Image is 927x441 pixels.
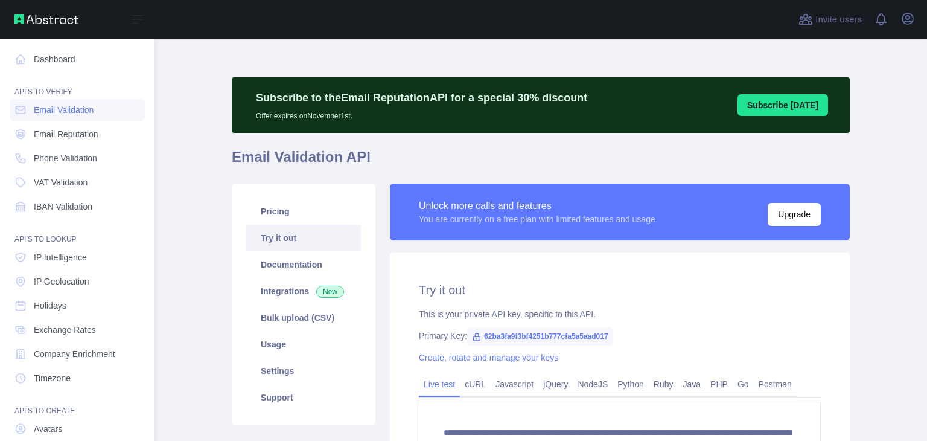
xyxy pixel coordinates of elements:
[34,201,92,213] span: IBAN Validation
[10,48,145,70] a: Dashboard
[419,308,821,320] div: This is your private API key, specific to this API.
[796,10,864,29] button: Invite users
[246,384,361,411] a: Support
[256,89,587,106] p: Subscribe to the Email Reputation API for a special 30 % discount
[34,348,115,360] span: Company Enrichment
[10,72,145,97] div: API'S TO VERIFY
[34,300,66,312] span: Holidays
[419,353,558,362] a: Create, rotate and manage your keys
[419,199,655,213] div: Unlock more calls and features
[246,225,361,251] a: Try it out
[768,203,821,226] button: Upgrade
[467,327,613,346] span: 62ba3fa9f3bf4251b777cfa5a5aad017
[733,375,754,394] a: Go
[34,152,97,164] span: Phone Validation
[10,391,145,416] div: API'S TO CREATE
[34,176,88,188] span: VAT Validation
[613,375,649,394] a: Python
[10,99,145,121] a: Email Validation
[10,220,145,244] div: API'S TO LOOKUP
[10,172,145,193] a: VAT Validation
[246,304,361,331] a: Bulk upload (CSV)
[10,246,145,268] a: IP Intelligence
[754,375,797,394] a: Postman
[419,282,821,298] h2: Try it out
[10,295,145,317] a: Holidays
[10,367,145,389] a: Timezone
[232,147,850,176] h1: Email Validation API
[14,14,78,24] img: Abstract API
[10,343,145,365] a: Company Enrichment
[10,418,145,440] a: Avatars
[815,13,862,27] span: Invite users
[419,213,655,225] div: You are currently on a free plan with limited features and usage
[34,423,62,435] span: Avatars
[34,324,96,336] span: Exchange Rates
[573,375,613,394] a: NodeJS
[491,375,538,394] a: Javascript
[246,358,361,384] a: Settings
[10,271,145,292] a: IP Geolocation
[34,251,87,263] span: IP Intelligence
[649,375,678,394] a: Ruby
[538,375,573,394] a: jQuery
[316,286,344,298] span: New
[706,375,733,394] a: PHP
[34,104,94,116] span: Email Validation
[678,375,706,394] a: Java
[419,375,460,394] a: Live test
[460,375,491,394] a: cURL
[246,198,361,225] a: Pricing
[246,278,361,304] a: Integrations New
[34,275,89,288] span: IP Geolocation
[737,94,828,116] button: Subscribe [DATE]
[10,123,145,145] a: Email Reputation
[246,251,361,278] a: Documentation
[10,196,145,217] a: IBAN Validation
[10,319,145,341] a: Exchange Rates
[246,331,361,358] a: Usage
[10,147,145,169] a: Phone Validation
[34,128,98,140] span: Email Reputation
[419,330,821,342] div: Primary Key:
[34,372,71,384] span: Timezone
[256,106,587,121] p: Offer expires on November 1st.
